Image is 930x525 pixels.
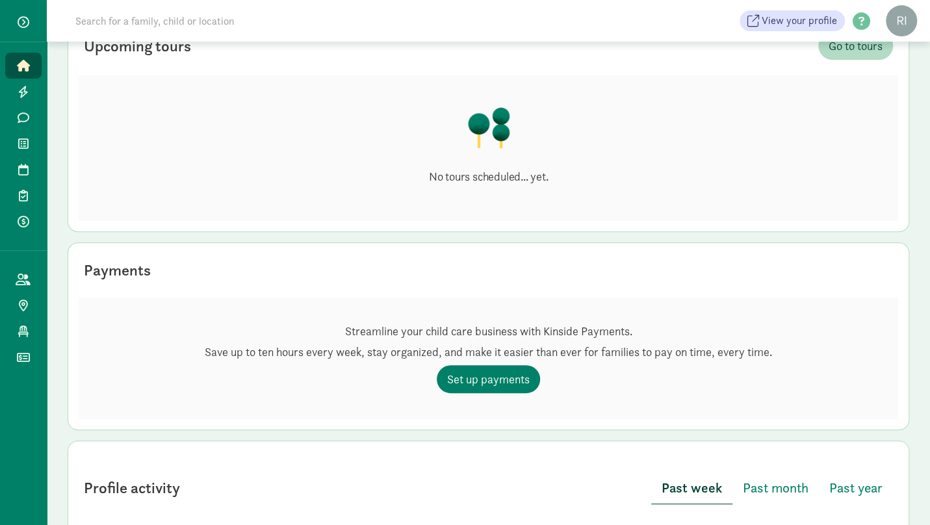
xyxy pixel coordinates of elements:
[84,34,191,58] div: Upcoming tours
[467,107,511,148] img: illustration-trees.png
[429,169,549,185] p: No tours scheduled... yet.
[437,365,540,393] a: Set up payments
[205,324,772,339] p: Streamline your child care business with Kinside Payments.
[68,8,432,34] input: Search for a family, child or location
[740,10,845,31] a: View your profile
[84,476,180,500] div: Profile activity
[639,21,930,525] iframe: Chat Widget
[205,344,772,360] p: Save up to ten hours every week, stay organized, and make it easier than ever for families to pay...
[447,370,530,388] span: Set up payments
[762,13,837,29] span: View your profile
[84,259,151,282] div: Payments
